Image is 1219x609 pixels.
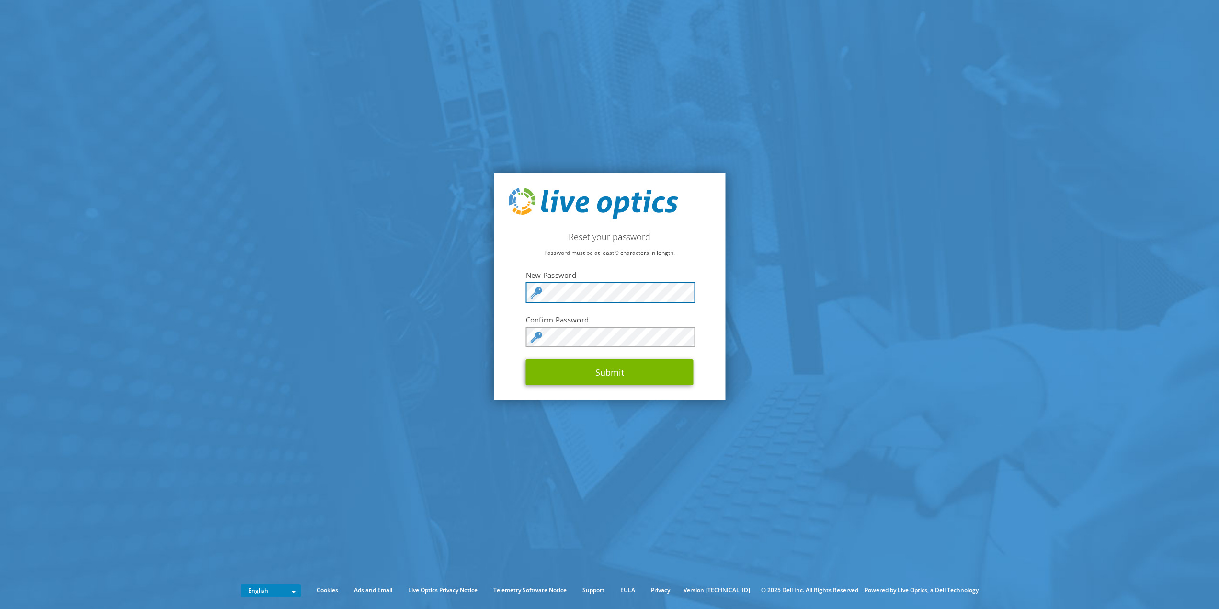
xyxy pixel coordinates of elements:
label: Confirm Password [526,315,694,324]
a: Ads and Email [347,585,399,596]
a: Live Optics Privacy Notice [401,585,485,596]
li: Powered by Live Optics, a Dell Technology [865,585,979,596]
p: Password must be at least 9 characters in length. [508,248,711,258]
a: EULA [613,585,642,596]
a: Telemetry Software Notice [486,585,574,596]
label: New Password [526,270,694,280]
a: Privacy [644,585,677,596]
li: Version [TECHNICAL_ID] [679,585,755,596]
button: Submit [526,359,694,385]
li: © 2025 Dell Inc. All Rights Reserved [756,585,863,596]
h2: Reset your password [508,231,711,242]
img: live_optics_svg.svg [508,188,678,219]
a: Support [575,585,612,596]
a: Cookies [309,585,345,596]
